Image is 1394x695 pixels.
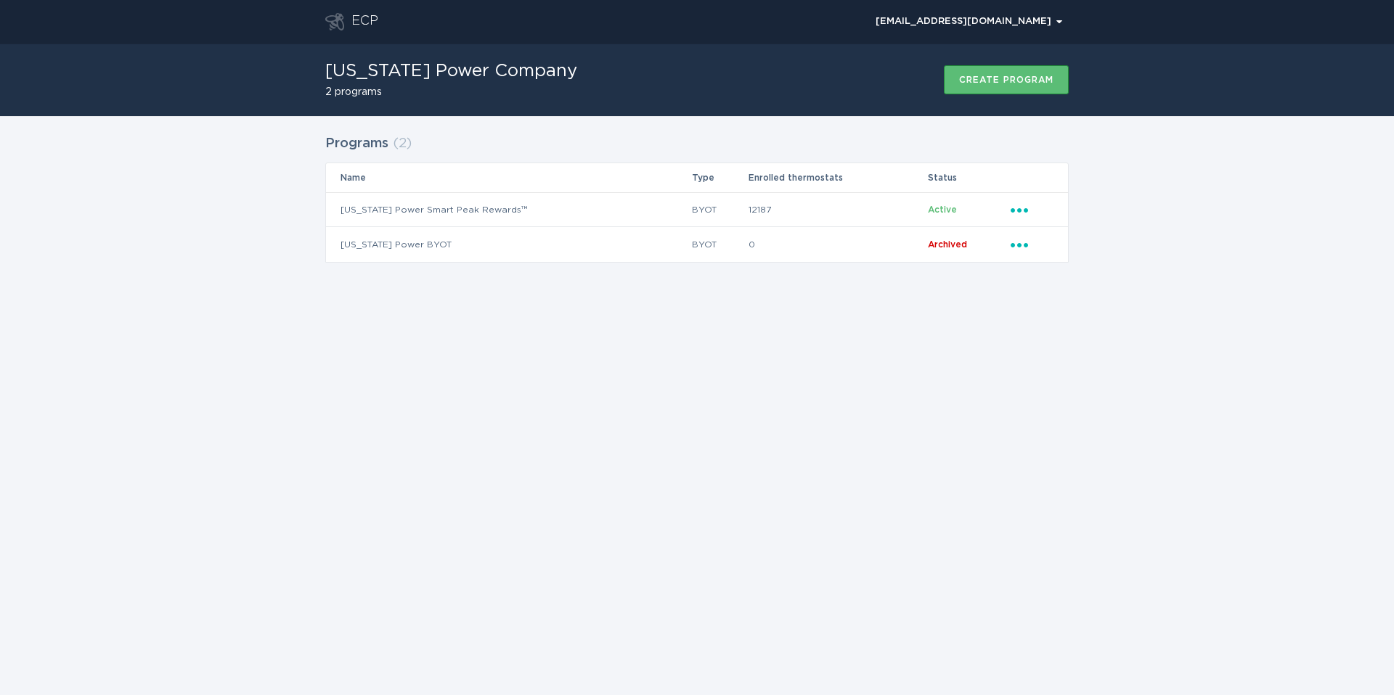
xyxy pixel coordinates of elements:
[351,13,378,30] div: ECP
[691,192,749,227] td: BYOT
[748,163,927,192] th: Enrolled thermostats
[691,163,749,192] th: Type
[326,192,691,227] td: [US_STATE] Power Smart Peak Rewards™
[928,205,957,214] span: Active
[325,13,344,30] button: Go to dashboard
[325,62,577,80] h1: [US_STATE] Power Company
[869,11,1069,33] div: Popover menu
[944,65,1069,94] button: Create program
[876,17,1062,26] div: [EMAIL_ADDRESS][DOMAIN_NAME]
[691,227,749,262] td: BYOT
[325,87,577,97] h2: 2 programs
[393,137,412,150] span: ( 2 )
[869,11,1069,33] button: Open user account details
[928,240,967,249] span: Archived
[326,163,691,192] th: Name
[325,131,388,157] h2: Programs
[927,163,1010,192] th: Status
[748,227,927,262] td: 0
[1011,202,1053,218] div: Popover menu
[326,192,1068,227] tr: a83c1515c177425987cf5c621d13ecf6
[326,227,691,262] td: [US_STATE] Power BYOT
[326,227,1068,262] tr: 8d6a52c1d73a46e5a16b295e74fc7604
[748,192,927,227] td: 12187
[959,75,1053,84] div: Create program
[1011,237,1053,252] div: Popover menu
[326,163,1068,192] tr: Table Headers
